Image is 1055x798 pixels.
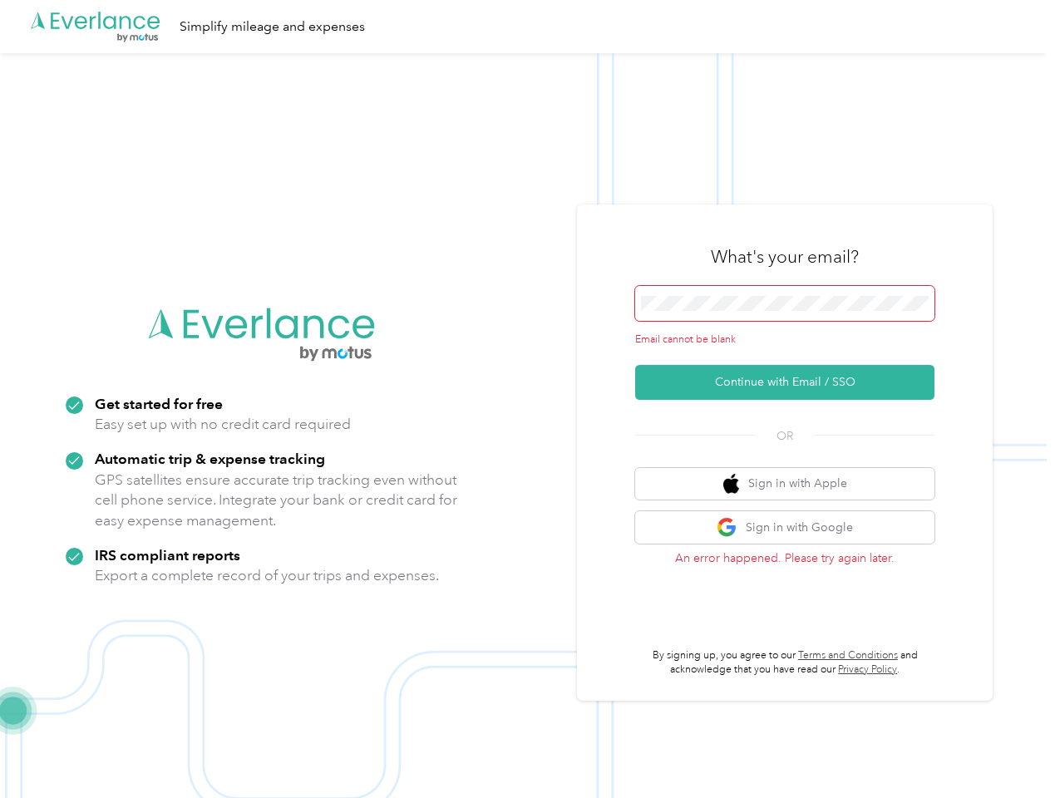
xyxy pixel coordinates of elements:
[756,427,814,445] span: OR
[635,332,934,347] div: Email cannot be blank
[717,517,737,538] img: google logo
[635,468,934,500] button: apple logoSign in with Apple
[838,663,897,676] a: Privacy Policy
[95,395,223,412] strong: Get started for free
[180,17,365,37] div: Simplify mileage and expenses
[723,474,740,495] img: apple logo
[95,546,240,564] strong: IRS compliant reports
[95,565,439,586] p: Export a complete record of your trips and expenses.
[635,549,934,567] p: An error happened. Please try again later.
[95,450,325,467] strong: Automatic trip & expense tracking
[635,365,934,400] button: Continue with Email / SSO
[635,648,934,677] p: By signing up, you agree to our and acknowledge that you have read our .
[711,245,859,268] h3: What's your email?
[95,470,458,531] p: GPS satellites ensure accurate trip tracking even without cell phone service. Integrate your bank...
[95,414,351,435] p: Easy set up with no credit card required
[798,649,898,662] a: Terms and Conditions
[635,511,934,544] button: google logoSign in with Google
